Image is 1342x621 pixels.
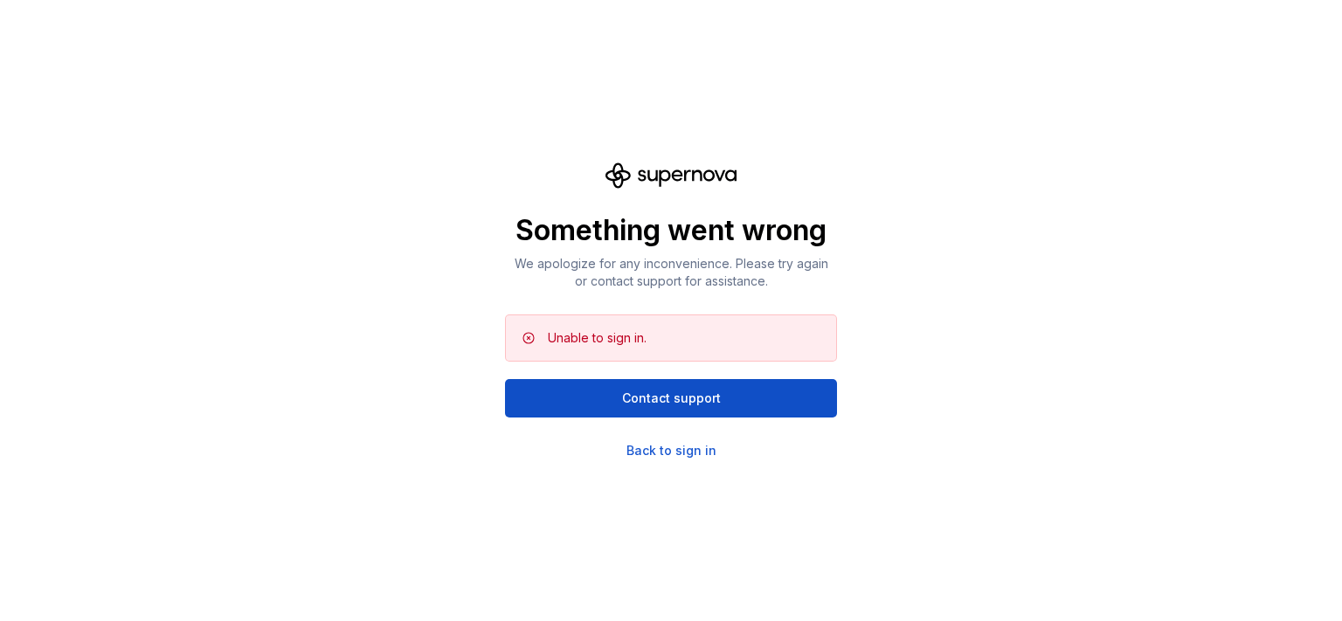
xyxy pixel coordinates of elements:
a: Back to sign in [626,442,716,459]
span: Contact support [622,390,721,407]
button: Contact support [505,379,837,417]
div: Unable to sign in. [548,329,647,347]
p: We apologize for any inconvenience. Please try again or contact support for assistance. [505,255,837,290]
p: Something went wrong [505,213,837,248]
